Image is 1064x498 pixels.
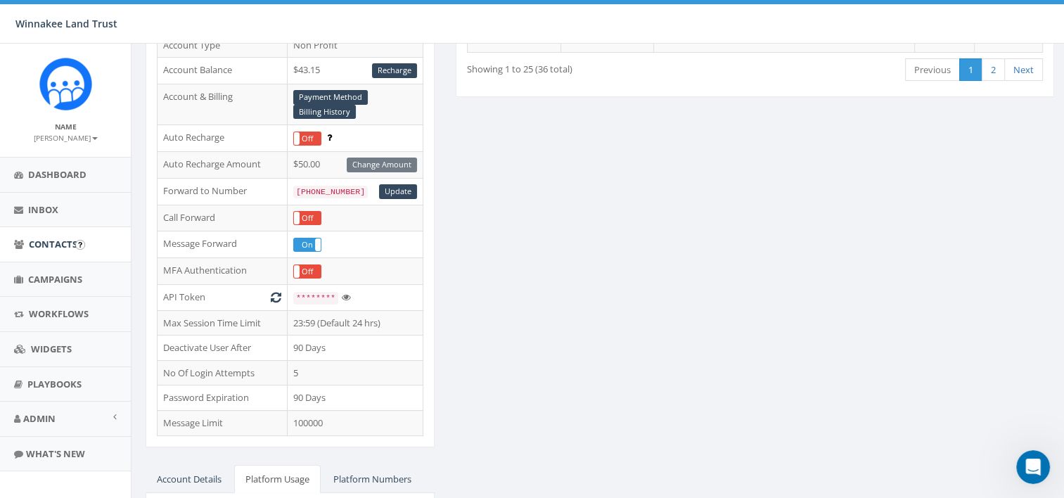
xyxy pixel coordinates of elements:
[23,412,56,425] span: Admin
[293,186,368,198] code: [PHONE_NUMBER]
[293,211,321,226] div: OnOff
[327,131,332,143] span: Enable to prevent campaign failure.
[158,285,288,311] td: API Token
[158,125,288,152] td: Auto Recharge
[287,360,423,385] td: 5
[34,131,98,143] a: [PERSON_NAME]
[158,32,288,58] td: Account Type
[34,133,98,143] small: [PERSON_NAME]
[287,310,423,336] td: 23:59 (Default 24 hrs)
[293,90,368,105] a: Payment Method
[158,58,288,84] td: Account Balance
[75,240,85,250] input: Submit
[467,57,695,76] div: Showing 1 to 25 (36 total)
[287,336,423,361] td: 90 Days
[905,58,960,82] a: Previous
[158,84,288,125] td: Account & Billing
[294,212,321,225] label: Off
[293,105,356,120] a: Billing History
[287,152,423,179] td: $50.00
[294,265,321,279] label: Off
[158,258,288,285] td: MFA Authentication
[158,385,288,411] td: Password Expiration
[158,231,288,258] td: Message Forward
[158,360,288,385] td: No Of Login Attempts
[1016,450,1050,484] iframe: Intercom live chat
[39,58,92,110] img: Rally_Corp_Icon.png
[31,343,72,355] span: Widgets
[287,58,423,84] td: $43.15
[287,32,423,58] td: Non Profit
[322,465,423,494] a: Platform Numbers
[287,410,423,435] td: 100000
[982,58,1005,82] a: 2
[28,203,58,216] span: Inbox
[294,238,321,252] label: On
[379,184,417,199] a: Update
[28,168,86,181] span: Dashboard
[29,307,89,320] span: Workflows
[293,132,321,146] div: OnOff
[29,238,77,250] span: Contacts
[55,122,77,132] small: Name
[158,410,288,435] td: Message Limit
[146,465,233,494] a: Account Details
[372,63,417,78] a: Recharge
[28,273,82,286] span: Campaigns
[234,465,321,494] a: Platform Usage
[1004,58,1043,82] a: Next
[158,178,288,205] td: Forward to Number
[27,378,82,390] span: Playbooks
[293,238,321,253] div: OnOff
[959,58,982,82] a: 1
[293,264,321,279] div: OnOff
[158,152,288,179] td: Auto Recharge Amount
[271,293,281,302] i: Generate New Token
[158,336,288,361] td: Deactivate User After
[158,310,288,336] td: Max Session Time Limit
[294,132,321,146] label: Off
[158,205,288,231] td: Call Forward
[287,385,423,411] td: 90 Days
[15,17,117,30] span: Winnakee Land Trust
[26,447,85,460] span: What's New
